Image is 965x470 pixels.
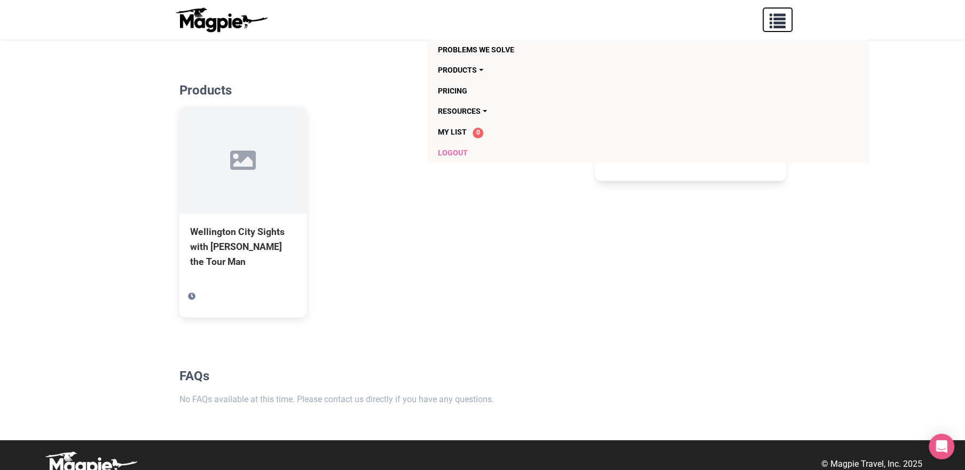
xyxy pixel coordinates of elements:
[438,122,735,143] a: My List 0
[438,128,467,136] span: My List
[438,101,735,121] a: Resources
[438,60,735,80] a: Products
[179,369,578,384] h2: FAQs
[438,143,735,163] a: Logout
[179,107,307,317] a: Wellington City Sights with [PERSON_NAME] the Tour Man
[173,7,269,33] img: logo-ab69f6fb50320c5b225c76a69d11143b.png
[179,83,578,98] h2: Products
[929,434,954,459] div: Open Intercom Messenger
[438,81,735,101] a: Pricing
[179,393,578,406] p: No FAQs available at this time. Please contact us directly if you have any questions.
[438,40,735,60] a: Problems we solve
[190,224,296,269] div: Wellington City Sights with [PERSON_NAME] the Tour Man
[473,128,483,138] span: 0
